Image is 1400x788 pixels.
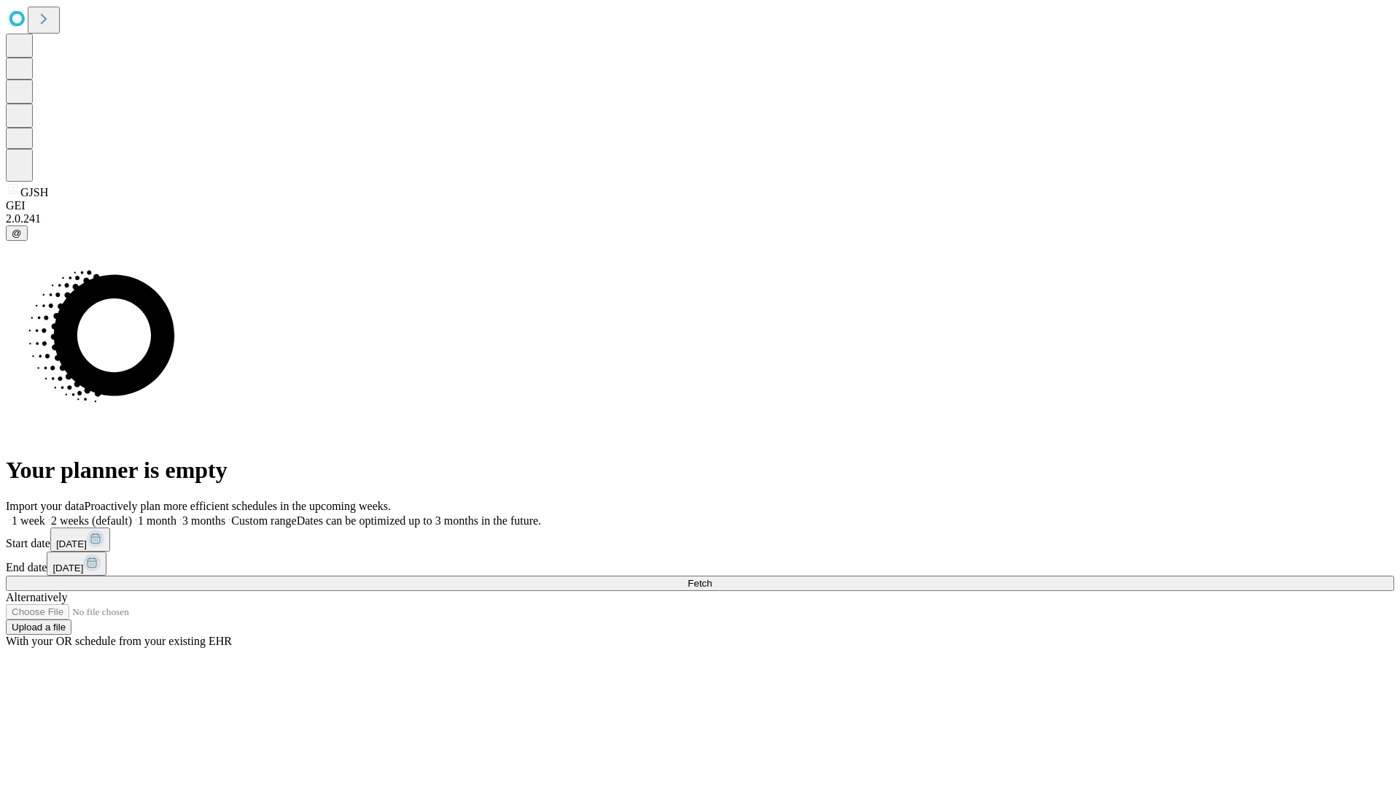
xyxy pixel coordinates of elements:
span: 1 week [12,514,45,527]
span: Fetch [688,578,712,589]
div: End date [6,552,1394,576]
button: [DATE] [47,552,106,576]
h1: Your planner is empty [6,457,1394,484]
span: 1 month [138,514,176,527]
span: 2 weeks (default) [51,514,132,527]
div: GEI [6,199,1394,212]
span: With your OR schedule from your existing EHR [6,635,232,647]
span: Custom range [231,514,296,527]
span: Alternatively [6,591,67,603]
div: 2.0.241 [6,212,1394,225]
span: Proactively plan more efficient schedules in the upcoming weeks. [85,500,391,512]
button: Upload a file [6,619,71,635]
span: 3 months [182,514,225,527]
span: GJSH [20,186,48,198]
button: [DATE] [50,528,110,552]
span: Dates can be optimized up to 3 months in the future. [297,514,541,527]
div: Start date [6,528,1394,552]
span: Import your data [6,500,85,512]
span: @ [12,228,22,239]
span: [DATE] [52,563,83,573]
button: Fetch [6,576,1394,591]
button: @ [6,225,28,241]
span: [DATE] [56,538,87,549]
